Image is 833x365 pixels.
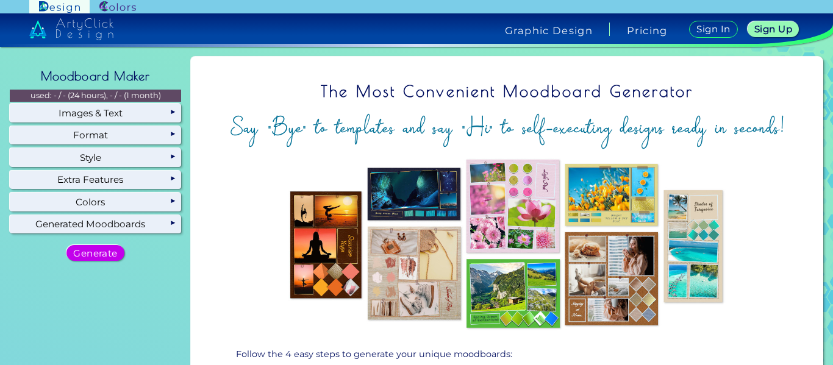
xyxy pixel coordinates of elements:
h5: Sign Up [756,25,790,34]
img: overview.jpg [201,153,813,336]
h5: Generate [76,249,115,257]
img: ArtyClick Colors logo [99,1,136,13]
div: Generated Moodboards [10,215,181,233]
img: artyclick_design_logo_white_combined_path.svg [29,18,113,40]
h2: Moodboard Maker [35,63,157,90]
a: Sign In [692,21,735,37]
a: Sign Up [750,22,796,37]
h4: Graphic Design [505,26,593,35]
h2: Say "Bye" to templates and say "Hi" to self-executing designs ready in seconds! [201,112,813,143]
h1: The Most Convenient Moodboard Generator [201,74,813,108]
div: Format [10,126,181,144]
div: Style [10,148,181,166]
p: Follow the 4 easy steps to generate your unique moodboards: [236,347,778,361]
p: used: - / - (24 hours), - / - (1 month) [10,90,181,102]
div: Colors [10,193,181,211]
div: Extra Features [10,171,181,189]
h5: Sign In [698,25,729,34]
div: Images & Text [10,104,181,122]
a: Pricing [627,26,668,35]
